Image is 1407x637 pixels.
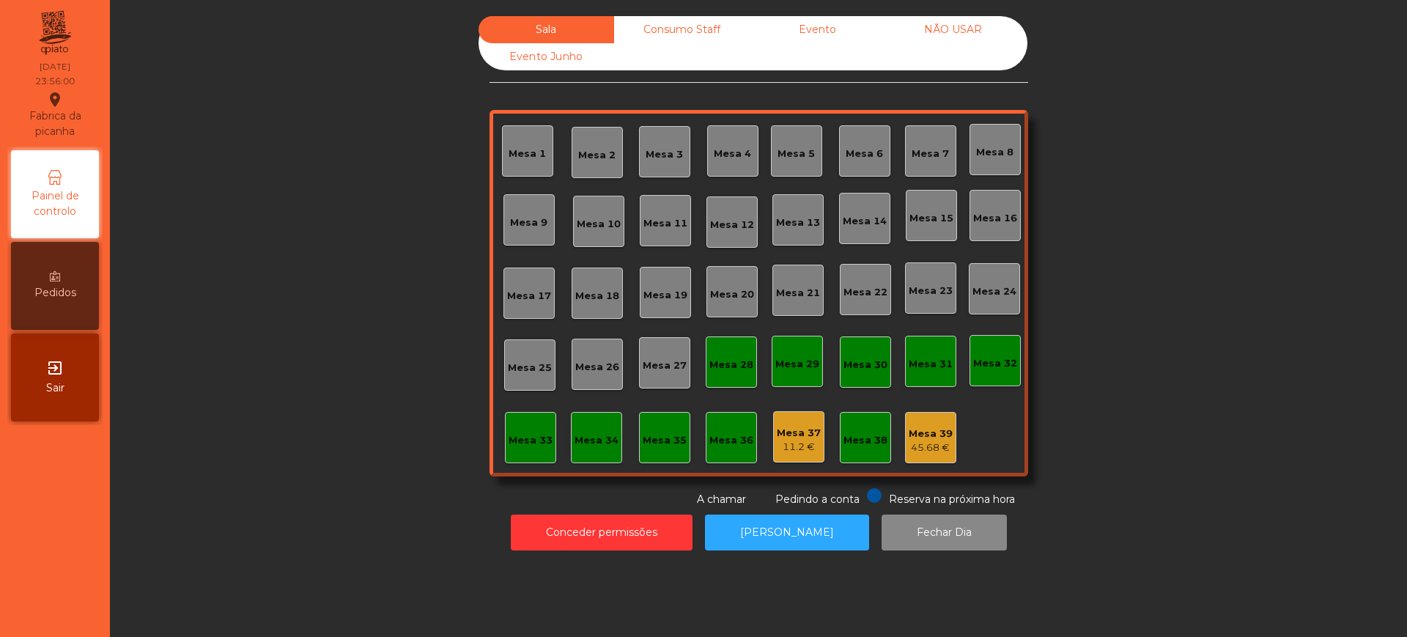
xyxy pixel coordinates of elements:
[46,91,64,108] i: location_on
[511,515,693,551] button: Conceder permissões
[972,284,1016,299] div: Mesa 24
[750,16,885,43] div: Evento
[508,361,552,375] div: Mesa 25
[710,287,754,302] div: Mesa 20
[709,358,753,372] div: Mesa 28
[509,433,553,448] div: Mesa 33
[912,147,949,161] div: Mesa 7
[575,289,619,303] div: Mesa 18
[12,91,98,139] div: Fabrica da picanha
[776,216,820,230] div: Mesa 13
[578,148,616,163] div: Mesa 2
[843,285,887,300] div: Mesa 22
[846,147,883,161] div: Mesa 6
[643,288,687,303] div: Mesa 19
[778,147,815,161] div: Mesa 5
[775,493,860,506] span: Pedindo a conta
[479,16,614,43] div: Sala
[777,426,821,441] div: Mesa 37
[575,360,619,375] div: Mesa 26
[577,217,621,232] div: Mesa 10
[889,493,1015,506] span: Reserva na próxima hora
[705,515,869,551] button: [PERSON_NAME]
[510,216,547,230] div: Mesa 9
[697,493,746,506] span: A chamar
[843,433,887,448] div: Mesa 38
[479,43,614,70] div: Evento Junho
[973,356,1017,371] div: Mesa 32
[46,359,64,377] i: exit_to_app
[909,357,953,372] div: Mesa 31
[643,216,687,231] div: Mesa 11
[509,147,546,161] div: Mesa 1
[775,357,819,372] div: Mesa 29
[885,16,1021,43] div: NÃO USAR
[714,147,751,161] div: Mesa 4
[35,75,75,88] div: 23:56:00
[843,214,887,229] div: Mesa 14
[46,380,64,396] span: Sair
[507,289,551,303] div: Mesa 17
[909,284,953,298] div: Mesa 23
[710,218,754,232] div: Mesa 12
[15,188,95,219] span: Painel de controlo
[34,285,76,301] span: Pedidos
[646,147,683,162] div: Mesa 3
[643,433,687,448] div: Mesa 35
[909,441,953,455] div: 45.68 €
[709,433,753,448] div: Mesa 36
[909,211,953,226] div: Mesa 15
[776,286,820,301] div: Mesa 21
[882,515,1007,551] button: Fechar Dia
[575,433,618,448] div: Mesa 34
[843,358,887,372] div: Mesa 30
[40,60,70,73] div: [DATE]
[614,16,750,43] div: Consumo Staff
[777,440,821,454] div: 11.2 €
[643,358,687,373] div: Mesa 27
[909,427,953,441] div: Mesa 39
[976,145,1013,160] div: Mesa 8
[37,7,73,59] img: qpiato
[973,211,1017,226] div: Mesa 16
